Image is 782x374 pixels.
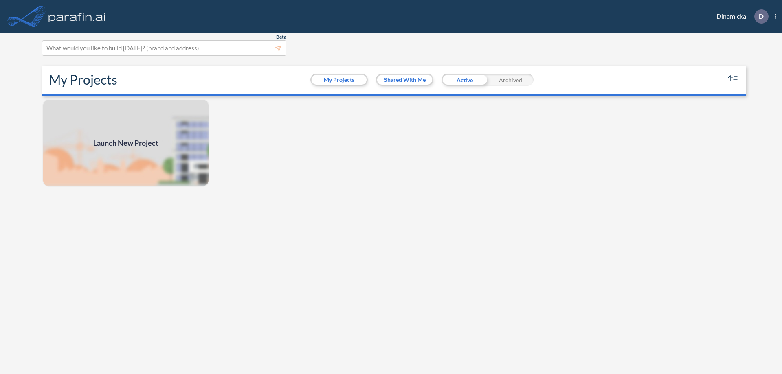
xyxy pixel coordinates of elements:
[442,74,488,86] div: Active
[42,99,209,187] a: Launch New Project
[276,34,286,40] span: Beta
[759,13,764,20] p: D
[49,72,117,87] h2: My Projects
[377,75,432,85] button: Shared With Me
[704,9,776,24] div: Dinamicka
[93,138,158,149] span: Launch New Project
[727,73,740,86] button: sort
[42,99,209,187] img: add
[312,75,367,85] button: My Projects
[47,8,107,24] img: logo
[488,74,534,86] div: Archived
